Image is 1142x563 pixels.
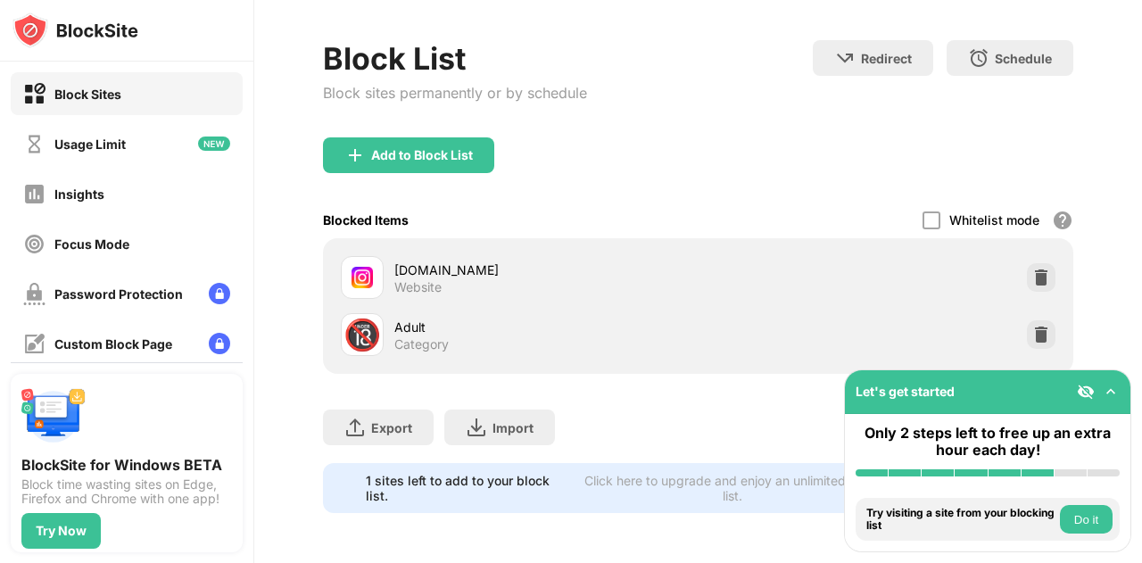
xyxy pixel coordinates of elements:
[394,336,449,352] div: Category
[21,477,232,506] div: Block time wasting sites on Edge, Firefox and Chrome with one app!
[366,473,567,503] div: 1 sites left to add to your block list.
[54,336,172,352] div: Custom Block Page
[23,183,46,205] img: insights-off.svg
[54,87,121,102] div: Block Sites
[54,186,104,202] div: Insights
[23,83,46,105] img: block-on.svg
[323,40,587,77] div: Block List
[198,137,230,151] img: new-icon.svg
[352,267,373,288] img: favicons
[866,507,1055,533] div: Try visiting a site from your blocking list
[949,212,1039,228] div: Whitelist mode
[209,283,230,304] img: lock-menu.svg
[394,261,699,279] div: [DOMAIN_NAME]
[209,333,230,354] img: lock-menu.svg
[578,473,887,503] div: Click here to upgrade and enjoy an unlimited block list.
[371,148,473,162] div: Add to Block List
[23,133,46,155] img: time-usage-off.svg
[12,12,138,48] img: logo-blocksite.svg
[1077,383,1095,401] img: eye-not-visible.svg
[492,420,534,435] div: Import
[21,385,86,449] img: push-desktop.svg
[1060,505,1113,534] button: Do it
[861,51,912,66] div: Redirect
[23,233,46,255] img: focus-off.svg
[36,524,87,538] div: Try Now
[371,420,412,435] div: Export
[23,283,46,305] img: password-protection-off.svg
[323,212,409,228] div: Blocked Items
[856,425,1120,459] div: Only 2 steps left to free up an extra hour each day!
[54,137,126,152] div: Usage Limit
[394,318,699,336] div: Adult
[54,236,129,252] div: Focus Mode
[21,456,232,474] div: BlockSite for Windows BETA
[54,286,183,302] div: Password Protection
[856,384,955,399] div: Let's get started
[995,51,1052,66] div: Schedule
[323,84,587,102] div: Block sites permanently or by schedule
[343,317,381,353] div: 🔞
[1102,383,1120,401] img: omni-setup-toggle.svg
[23,333,46,355] img: customize-block-page-off.svg
[394,279,442,295] div: Website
